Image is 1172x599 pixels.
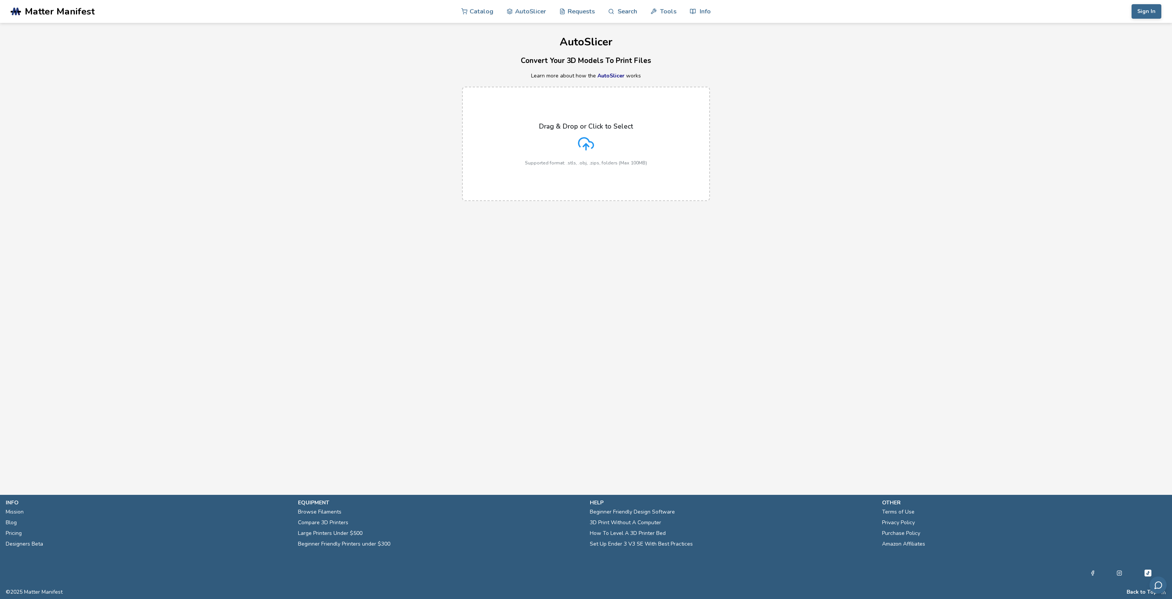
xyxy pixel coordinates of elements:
[590,499,874,507] p: help
[298,528,362,539] a: Large Printers Under $500
[539,122,633,130] p: Drag & Drop or Click to Select
[298,517,348,528] a: Compare 3D Printers
[298,539,390,549] a: Beginner Friendly Printers under $300
[25,6,95,17] span: Matter Manifest
[1090,568,1095,578] a: Facebook
[298,507,341,517] a: Browse Filaments
[1161,589,1166,595] a: RSS Feed
[6,517,17,528] a: Blog
[597,72,625,79] a: AutoSlicer
[882,528,920,539] a: Purchase Policy
[590,507,675,517] a: Beginner Friendly Design Software
[882,499,1167,507] p: other
[1117,568,1122,578] a: Instagram
[882,507,914,517] a: Terms of Use
[590,517,661,528] a: 3D Print Without A Computer
[6,539,43,549] a: Designers Beta
[1143,568,1153,578] a: Tiktok
[1132,4,1161,19] button: Sign In
[298,499,583,507] p: equipment
[882,539,925,549] a: Amazon Affiliates
[590,539,693,549] a: Set Up Ender 3 V3 SE With Best Practices
[525,160,647,166] p: Supported format: .stls, .obj, .zips, folders (Max 100MB)
[6,507,24,517] a: Mission
[6,528,22,539] a: Pricing
[590,528,666,539] a: How To Level A 3D Printer Bed
[1149,576,1167,594] button: Send feedback via email
[882,517,915,528] a: Privacy Policy
[1127,589,1157,595] button: Back to Top
[6,589,63,595] span: © 2025 Matter Manifest
[6,499,290,507] p: info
